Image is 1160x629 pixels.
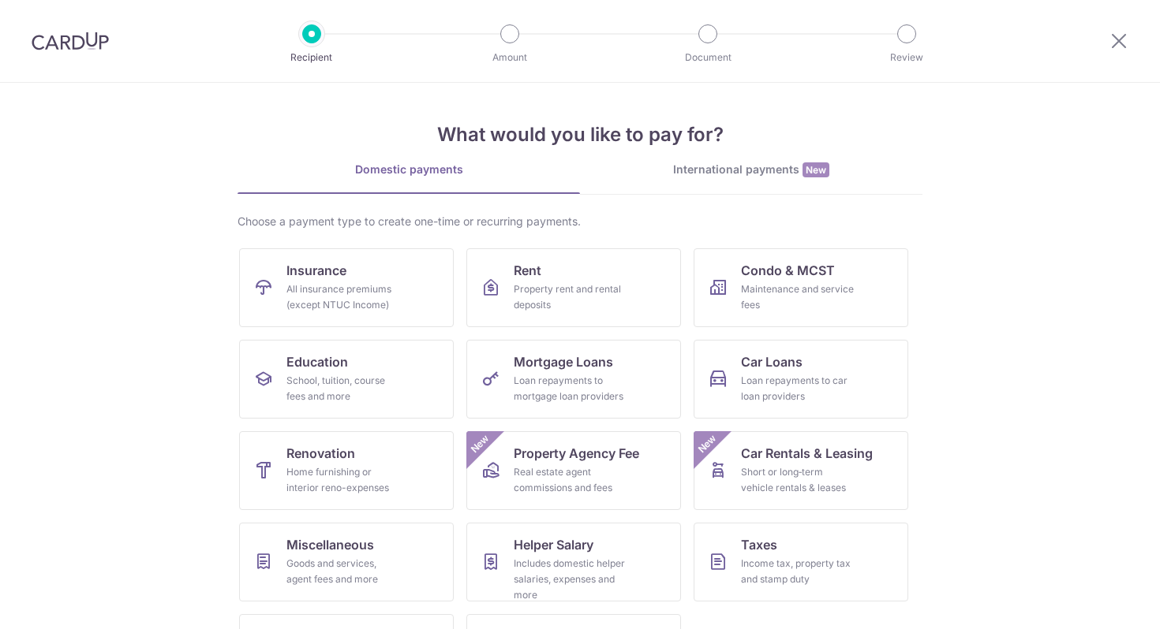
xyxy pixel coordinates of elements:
[694,523,908,601] a: TaxesIncome tax, property tax and stamp duty
[741,556,855,587] div: Income tax, property tax and stamp duty
[848,50,965,65] p: Review
[451,50,568,65] p: Amount
[514,281,627,313] div: Property rent and rental deposits
[741,373,855,404] div: Loan repayments to car loan providers
[514,261,541,280] span: Rent
[694,340,908,419] a: Car LoansLoan repayments to car loan providers
[32,32,109,50] img: CardUp
[286,281,400,313] div: All insurance premiums (except NTUC Income)
[286,464,400,496] div: Home furnishing or interior reno-expenses
[694,431,720,457] span: New
[741,444,873,463] span: Car Rentals & Leasing
[741,352,803,371] span: Car Loans
[694,248,908,327] a: Condo & MCSTMaintenance and service fees
[286,556,400,587] div: Goods and services, agent fees and more
[466,340,681,419] a: Mortgage LoansLoan repayments to mortgage loan providers
[466,431,681,510] a: Property Agency FeeReal estate agent commissions and feesNew
[239,431,454,510] a: RenovationHome furnishing or interior reno-expenses
[286,352,348,371] span: Education
[1058,582,1144,621] iframe: Opens a widget where you can find more information
[803,162,829,177] span: New
[466,523,681,601] a: Helper SalaryIncludes domestic helper salaries, expenses and more
[238,214,922,229] div: Choose a payment type to create one-time or recurring payments.
[649,50,766,65] p: Document
[514,373,627,404] div: Loan repayments to mortgage loan providers
[741,464,855,496] div: Short or long‑term vehicle rentals & leases
[286,444,355,463] span: Renovation
[239,248,454,327] a: InsuranceAll insurance premiums (except NTUC Income)
[286,535,374,554] span: Miscellaneous
[514,352,613,371] span: Mortgage Loans
[741,281,855,313] div: Maintenance and service fees
[467,431,493,457] span: New
[238,121,922,149] h4: What would you like to pay for?
[253,50,370,65] p: Recipient
[238,162,580,177] div: Domestic payments
[514,556,627,603] div: Includes domestic helper salaries, expenses and more
[466,248,681,327] a: RentProperty rent and rental deposits
[514,464,627,496] div: Real estate agent commissions and fees
[286,261,346,280] span: Insurance
[239,340,454,419] a: EducationSchool, tuition, course fees and more
[239,523,454,601] a: MiscellaneousGoods and services, agent fees and more
[286,373,400,404] div: School, tuition, course fees and more
[741,261,835,280] span: Condo & MCST
[580,162,922,178] div: International payments
[514,444,639,463] span: Property Agency Fee
[514,535,593,554] span: Helper Salary
[741,535,777,554] span: Taxes
[694,431,908,510] a: Car Rentals & LeasingShort or long‑term vehicle rentals & leasesNew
